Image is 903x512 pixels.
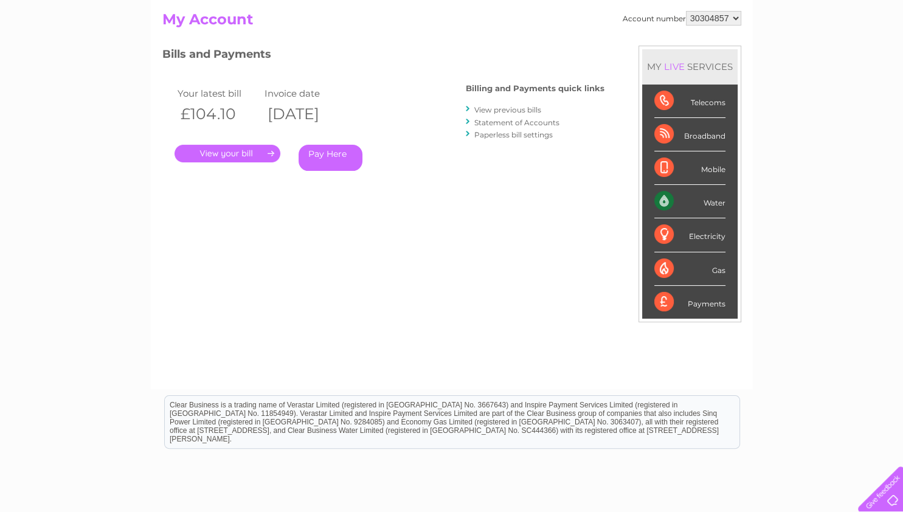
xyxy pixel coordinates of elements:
[662,61,687,72] div: LIVE
[162,11,741,34] h2: My Account
[654,286,725,319] div: Payments
[261,102,349,126] th: [DATE]
[654,85,725,118] div: Telecoms
[654,185,725,218] div: Water
[175,145,280,162] a: .
[32,32,94,69] img: logo.png
[162,46,604,67] h3: Bills and Payments
[261,85,349,102] td: Invoice date
[175,85,262,102] td: Your latest bill
[863,52,891,61] a: Log out
[797,52,815,61] a: Blog
[719,52,746,61] a: Energy
[654,218,725,252] div: Electricity
[654,118,725,151] div: Broadband
[642,49,738,84] div: MY SERVICES
[822,52,852,61] a: Contact
[654,252,725,286] div: Gas
[689,52,712,61] a: Water
[175,102,262,126] th: £104.10
[654,151,725,185] div: Mobile
[623,11,741,26] div: Account number
[299,145,362,171] a: Pay Here
[674,6,758,21] a: 0333 014 3131
[165,7,739,59] div: Clear Business is a trading name of Verastar Limited (registered in [GEOGRAPHIC_DATA] No. 3667643...
[474,105,541,114] a: View previous bills
[753,52,790,61] a: Telecoms
[474,118,559,127] a: Statement of Accounts
[466,84,604,93] h4: Billing and Payments quick links
[474,130,553,139] a: Paperless bill settings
